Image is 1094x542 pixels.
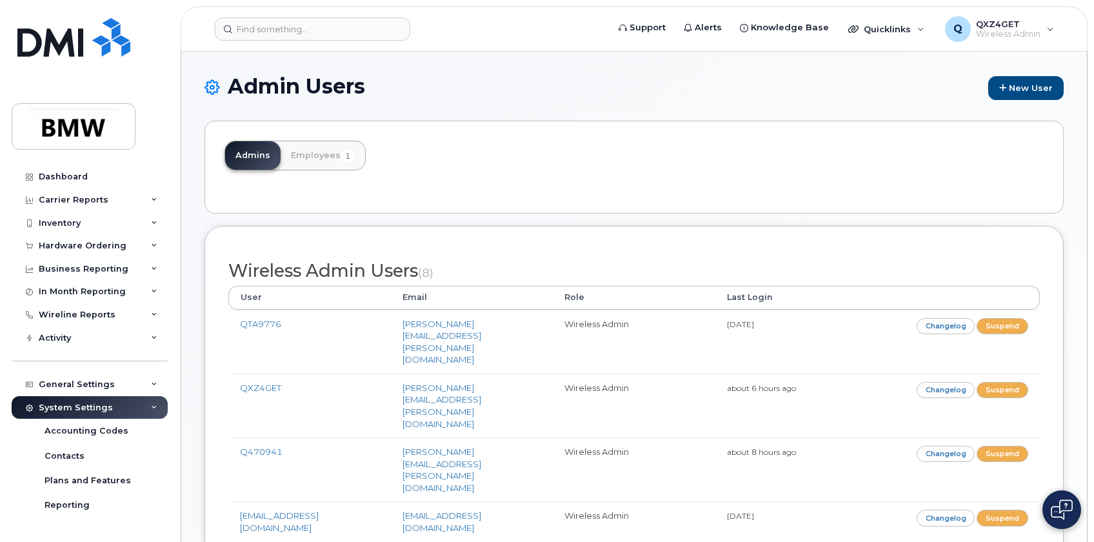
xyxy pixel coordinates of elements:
h2: Wireless Admin Users [228,261,1040,281]
a: Changelog [917,510,975,526]
span: 1 [341,150,355,163]
a: [PERSON_NAME][EMAIL_ADDRESS][PERSON_NAME][DOMAIN_NAME] [403,447,481,493]
small: about 8 hours ago [727,447,796,457]
a: Admins [225,141,281,170]
small: about 6 hours ago [727,383,796,393]
a: Changelog [917,446,975,462]
a: Suspend [977,446,1028,462]
td: Wireless Admin [553,437,715,501]
a: [PERSON_NAME][EMAIL_ADDRESS][PERSON_NAME][DOMAIN_NAME] [403,383,481,429]
a: QXZ4GET [240,383,281,393]
small: [DATE] [727,319,754,329]
a: QTA9776 [240,319,281,329]
a: Suspend [977,318,1028,334]
a: [PERSON_NAME][EMAIL_ADDRESS][PERSON_NAME][DOMAIN_NAME] [403,319,481,365]
a: New User [988,76,1064,100]
a: Q470941 [240,447,283,457]
th: User [228,286,391,309]
h1: Admin Users [204,75,1064,100]
small: (8) [418,266,433,279]
th: Email [391,286,553,309]
th: Role [553,286,715,309]
a: Suspend [977,382,1028,398]
a: Changelog [917,382,975,398]
a: Suspend [977,510,1028,526]
a: [EMAIL_ADDRESS][DOMAIN_NAME] [240,510,319,533]
img: Open chat [1051,499,1073,520]
small: [DATE] [727,511,754,521]
td: Wireless Admin [553,501,715,541]
a: Changelog [917,318,975,334]
td: Wireless Admin [553,310,715,374]
td: Wireless Admin [553,374,715,437]
th: Last Login [715,286,878,309]
a: [EMAIL_ADDRESS][DOMAIN_NAME] [403,510,481,533]
a: Employees1 [281,141,365,170]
